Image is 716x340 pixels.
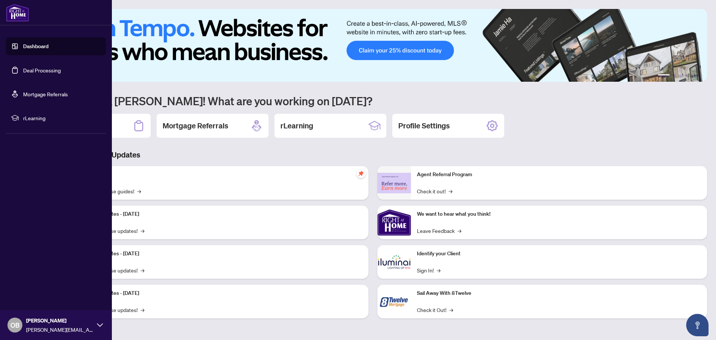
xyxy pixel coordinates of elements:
img: logo [6,4,29,22]
p: Sail Away With 8Twelve [417,289,701,297]
button: 4 [685,74,688,77]
img: Agent Referral Program [377,173,411,193]
span: pushpin [357,169,365,178]
span: [PERSON_NAME][EMAIL_ADDRESS][PERSON_NAME][DOMAIN_NAME] [26,325,93,334]
span: rLearning [23,114,101,122]
button: 3 [679,74,682,77]
h2: Profile Settings [398,121,450,131]
img: Slide 0 [39,9,707,82]
span: OB [10,320,20,330]
img: We want to hear what you think! [377,206,411,239]
span: → [137,187,141,195]
a: Check it Out!→ [417,306,453,314]
a: Dashboard [23,43,48,50]
span: → [449,187,452,195]
span: → [437,266,440,274]
img: Identify your Client [377,245,411,279]
a: Deal Processing [23,67,61,74]
p: Platform Updates - [DATE] [78,250,362,258]
h2: rLearning [280,121,313,131]
button: 2 [673,74,676,77]
p: Platform Updates - [DATE] [78,289,362,297]
p: Platform Updates - [DATE] [78,210,362,218]
p: Agent Referral Program [417,171,701,179]
button: 5 [691,74,694,77]
button: 1 [658,74,670,77]
button: Open asap [686,314,709,336]
h2: Mortgage Referrals [163,121,228,131]
h1: Welcome back [PERSON_NAME]! What are you working on [DATE]? [39,94,707,108]
h3: Brokerage & Industry Updates [39,150,707,160]
span: → [458,227,461,235]
span: → [141,306,144,314]
p: We want to hear what you think! [417,210,701,218]
a: Leave Feedback→ [417,227,461,235]
a: Mortgage Referrals [23,91,68,97]
p: Identify your Client [417,250,701,258]
span: [PERSON_NAME] [26,316,93,325]
span: → [141,227,144,235]
a: Check it out!→ [417,187,452,195]
span: → [449,306,453,314]
a: Sign In!→ [417,266,440,274]
button: 6 [697,74,700,77]
img: Sail Away With 8Twelve [377,285,411,318]
span: → [141,266,144,274]
p: Self-Help [78,171,362,179]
